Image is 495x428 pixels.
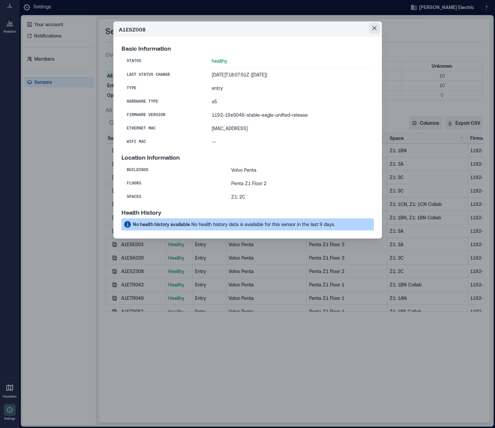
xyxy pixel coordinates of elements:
[206,122,374,135] td: [MAC_ADDRESS]
[226,190,374,204] td: Z1: 2C
[121,209,374,216] p: Health History
[206,82,374,95] td: entry
[133,220,190,228] div: No health history available
[121,82,206,95] th: Type
[206,95,374,108] td: s5
[121,45,374,52] p: Basic Information
[121,177,226,190] th: Floors
[121,154,374,161] p: Location Information
[206,54,374,68] td: healthy
[206,68,374,82] td: [DATE]T18:07:51Z ([DATE])
[121,108,206,122] th: Firmware Version
[206,135,374,149] td: --
[226,177,374,190] td: Penta Z1 Floor 2
[121,190,226,204] th: Spaces
[121,68,206,82] th: Last Status Change
[206,108,374,122] td: 1192-19e5046-stable-eagle-unified-release
[121,163,226,177] th: Buildings
[121,135,206,149] th: WiFi MAC
[121,122,206,135] th: Ethernet MAC
[191,220,335,228] div: No health history data is available for this sensor in the last 9 days.
[121,95,206,108] th: Hardware Type
[121,54,206,68] th: Status
[369,23,380,34] button: Close
[113,21,382,37] header: A1ESZ008
[226,163,374,177] td: Volvo Penta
